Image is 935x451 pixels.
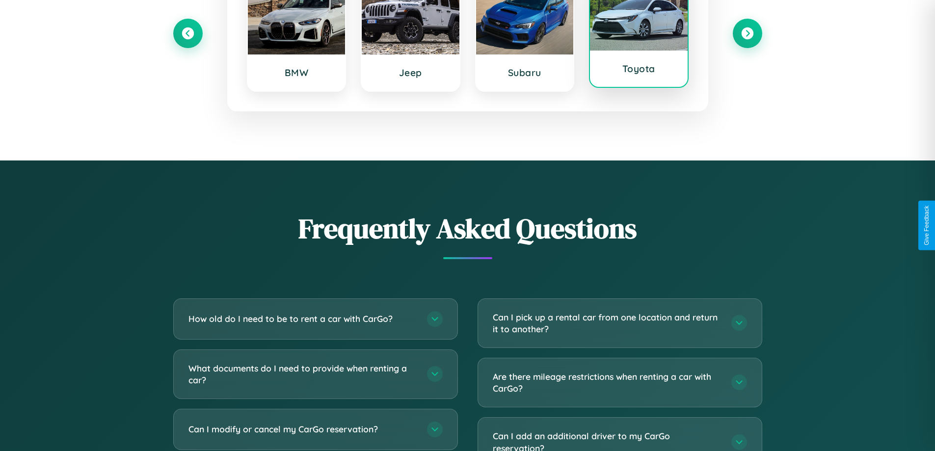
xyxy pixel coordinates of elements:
[372,67,450,79] h3: Jeep
[923,206,930,245] div: Give Feedback
[173,210,762,247] h2: Frequently Asked Questions
[188,313,417,325] h3: How old do I need to be to rent a car with CarGo?
[600,63,678,75] h3: Toyota
[486,67,564,79] h3: Subaru
[493,371,721,395] h3: Are there mileage restrictions when renting a car with CarGo?
[258,67,336,79] h3: BMW
[188,423,417,435] h3: Can I modify or cancel my CarGo reservation?
[493,311,721,335] h3: Can I pick up a rental car from one location and return it to another?
[188,362,417,386] h3: What documents do I need to provide when renting a car?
